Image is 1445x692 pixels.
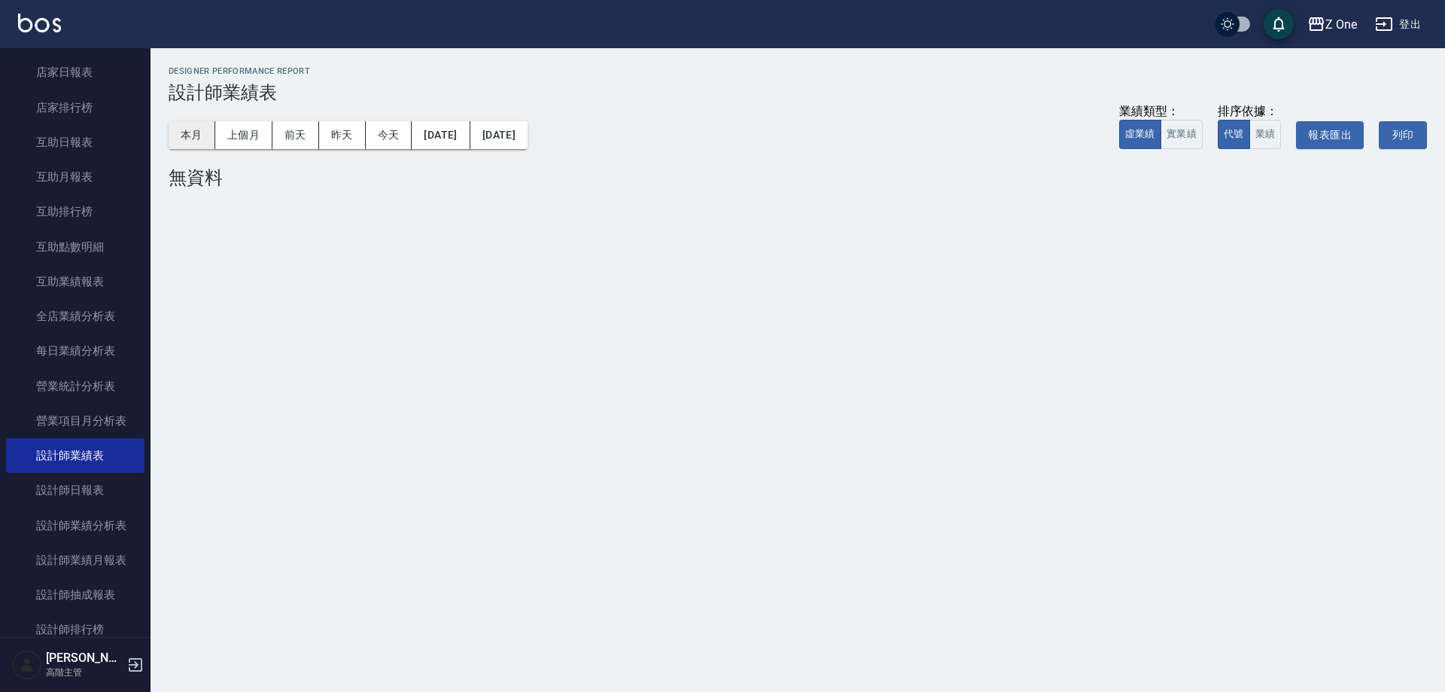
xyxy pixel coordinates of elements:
[169,82,1427,103] h3: 設計師業績表
[169,66,1427,76] h2: Designer Performance Report
[1218,120,1250,149] button: 代號
[1264,9,1294,39] button: save
[366,121,412,149] button: 今天
[6,334,144,368] a: 每日業績分析表
[12,650,42,680] img: Person
[215,121,272,149] button: 上個月
[1296,121,1364,149] button: 報表匯出
[1119,120,1161,149] button: 虛業績
[18,14,61,32] img: Logo
[6,90,144,125] a: 店家排行榜
[1249,120,1282,149] button: 業績
[412,121,470,149] button: [DATE]
[6,160,144,194] a: 互助月報表
[169,167,1427,188] div: 無資料
[46,651,123,666] h5: [PERSON_NAME]
[6,230,144,264] a: 互助點數明細
[6,299,144,334] a: 全店業績分析表
[319,121,366,149] button: 昨天
[6,543,144,578] a: 設計師業績月報表
[6,194,144,229] a: 互助排行榜
[1161,120,1203,149] button: 實業績
[1218,104,1282,120] div: 排序依據：
[1379,121,1427,149] button: 列印
[6,612,144,647] a: 設計師排行榜
[470,121,528,149] button: [DATE]
[6,508,144,543] a: 設計師業績分析表
[6,578,144,612] a: 設計師抽成報表
[272,121,319,149] button: 前天
[6,404,144,438] a: 營業項目月分析表
[6,438,144,473] a: 設計師業績表
[1119,104,1203,120] div: 業績類型：
[46,666,123,679] p: 高階主管
[6,264,144,299] a: 互助業績報表
[6,55,144,90] a: 店家日報表
[1301,9,1363,40] button: Z One
[169,121,215,149] button: 本月
[6,473,144,508] a: 設計師日報表
[6,125,144,160] a: 互助日報表
[1369,11,1427,38] button: 登出
[6,369,144,404] a: 營業統計分析表
[1325,15,1357,34] div: Z One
